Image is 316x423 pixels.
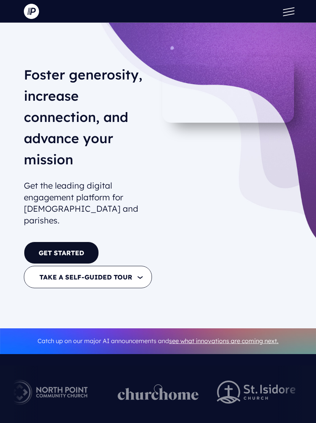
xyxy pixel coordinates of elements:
h2: Get the leading digital engagement platform for [DEMOGRAPHIC_DATA] and parishes. [24,177,152,229]
h1: Foster generosity, increase connection, and advance your mission [24,64,152,176]
img: pp_logos_1 [117,384,199,400]
a: GET STARTED [24,242,99,264]
p: Catch up on our major AI announcements and [24,333,292,349]
button: TAKE A SELF-GUIDED TOUR [24,266,152,288]
img: pp_logos_2 [217,381,296,404]
a: see what innovations are coming next. [169,337,278,345]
